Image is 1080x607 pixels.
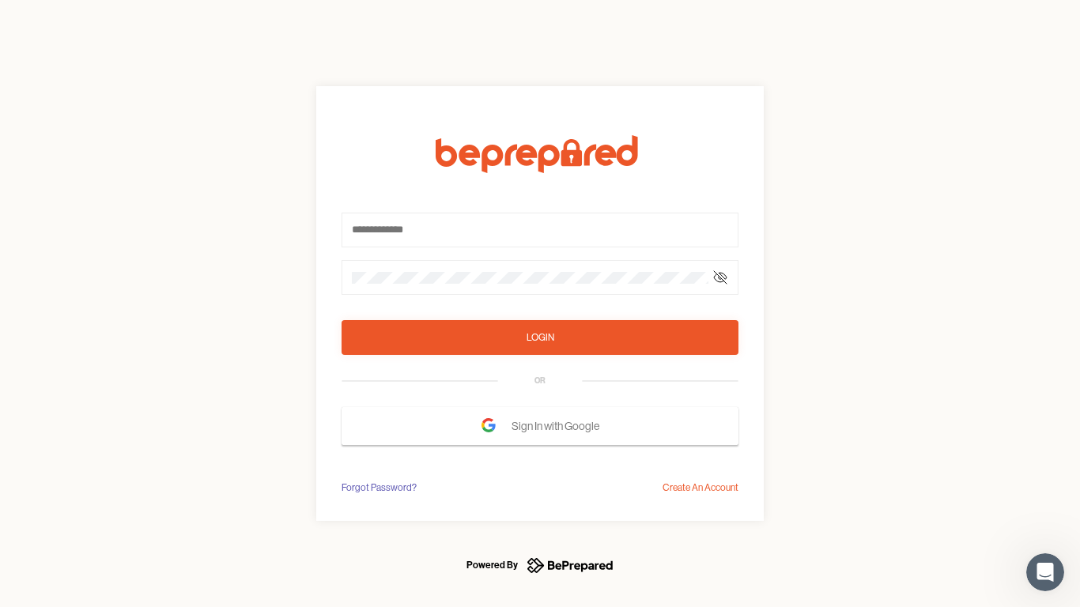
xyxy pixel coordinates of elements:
div: Login [527,330,554,345]
div: Create An Account [663,480,738,496]
span: Sign In with Google [512,412,607,440]
iframe: Intercom live chat [1026,553,1064,591]
div: Powered By [466,556,518,575]
div: Forgot Password? [342,480,417,496]
button: Login [342,320,738,355]
div: OR [534,375,546,387]
button: Sign In with Google [342,407,738,445]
